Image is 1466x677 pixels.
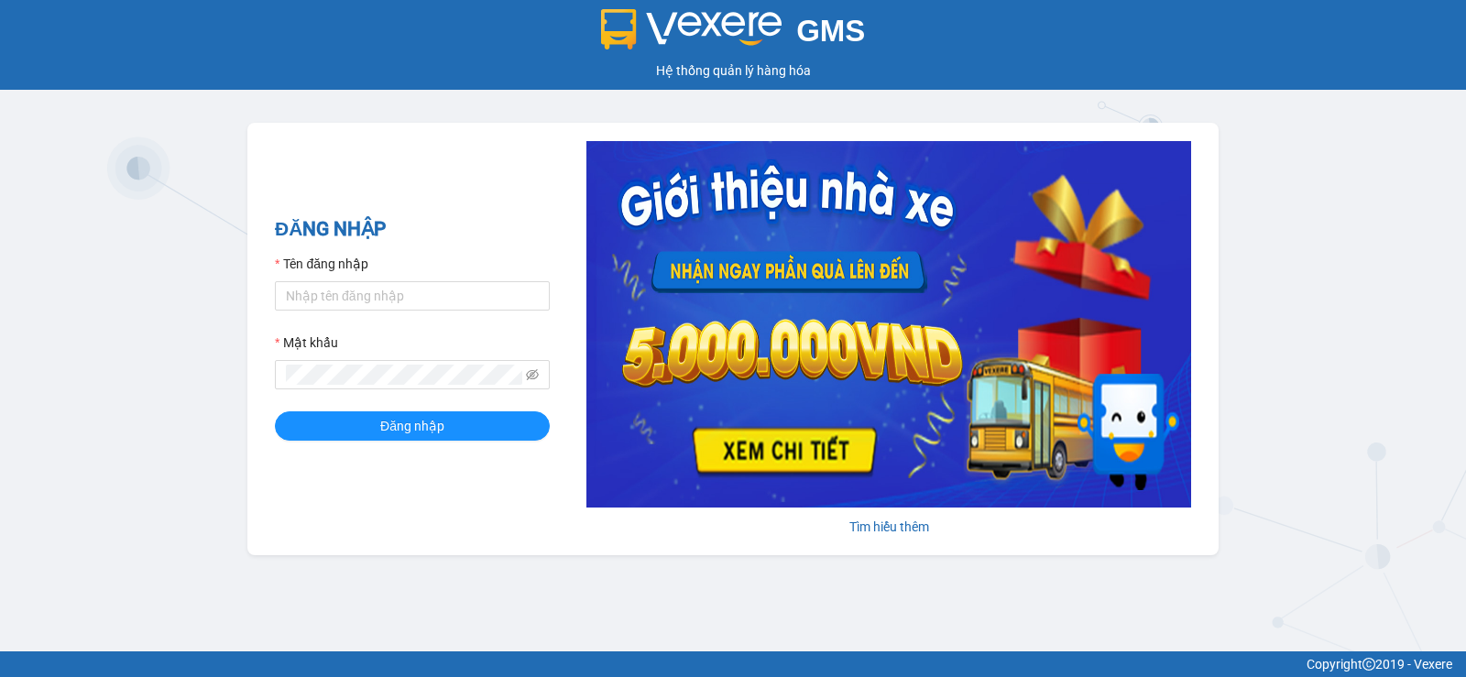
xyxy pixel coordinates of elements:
[601,27,866,42] a: GMS
[275,281,550,311] input: Tên đăng nhập
[601,9,782,49] img: logo 2
[796,14,865,48] span: GMS
[586,517,1191,537] div: Tìm hiểu thêm
[1362,658,1375,671] span: copyright
[275,254,368,274] label: Tên đăng nhập
[526,368,539,381] span: eye-invisible
[275,333,338,353] label: Mật khẩu
[14,654,1452,674] div: Copyright 2019 - Vexere
[380,416,444,436] span: Đăng nhập
[586,141,1191,508] img: banner-0
[275,214,550,245] h2: ĐĂNG NHẬP
[275,411,550,441] button: Đăng nhập
[5,60,1461,81] div: Hệ thống quản lý hàng hóa
[286,365,522,385] input: Mật khẩu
